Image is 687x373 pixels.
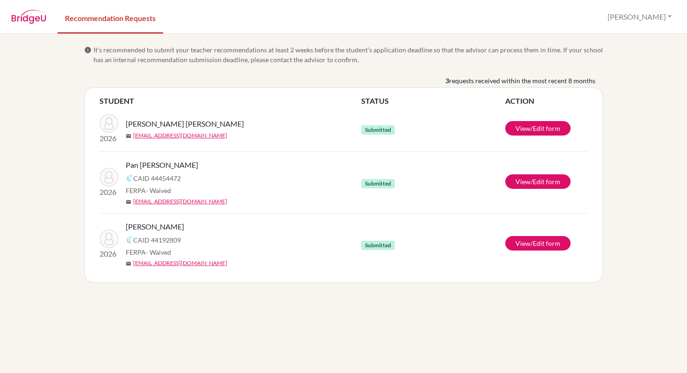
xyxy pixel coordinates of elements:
span: - Waived [146,248,171,256]
p: 2026 [100,133,118,144]
span: CAID 44192809 [133,235,181,245]
a: View/Edit form [505,174,571,189]
a: View/Edit form [505,236,571,251]
span: mail [126,199,131,205]
span: info [84,46,92,54]
img: Gurdian, Eugenio [100,230,118,248]
span: Submitted [361,179,395,188]
img: Pan Mora, Jerry Rafael [100,168,118,186]
span: mail [126,261,131,266]
a: [EMAIL_ADDRESS][DOMAIN_NAME] [133,197,227,206]
span: FERPA [126,247,171,257]
th: STUDENT [100,95,361,107]
a: Recommendation Requests [57,1,163,34]
img: Rodriguez Porras, Daniel Octavio [100,114,118,133]
span: mail [126,133,131,139]
b: 3 [445,76,449,86]
span: - Waived [146,186,171,194]
span: CAID 44454472 [133,173,181,183]
span: requests received within the most recent 8 months [449,76,595,86]
img: Common App logo [126,174,133,182]
span: Pan [PERSON_NAME] [126,159,198,171]
th: STATUS [361,95,505,107]
span: Submitted [361,125,395,135]
a: [EMAIL_ADDRESS][DOMAIN_NAME] [133,259,227,267]
img: BridgeU logo [11,10,46,24]
span: It’s recommended to submit your teacher recommendations at least 2 weeks before the student’s app... [93,45,603,65]
span: [PERSON_NAME] [PERSON_NAME] [126,118,244,129]
a: View/Edit form [505,121,571,136]
span: Submitted [361,241,395,250]
span: [PERSON_NAME] [126,221,184,232]
span: FERPA [126,186,171,195]
p: 2026 [100,186,118,198]
p: 2026 [100,248,118,259]
th: ACTION [505,95,587,107]
button: [PERSON_NAME] [603,8,676,26]
img: Common App logo [126,236,133,244]
a: [EMAIL_ADDRESS][DOMAIN_NAME] [133,131,227,140]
